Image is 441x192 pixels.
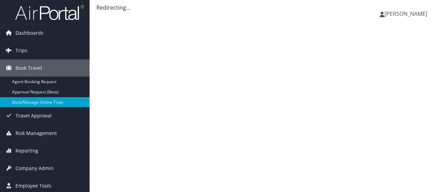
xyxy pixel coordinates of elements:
[16,160,54,177] span: Company Admin
[384,10,427,18] span: [PERSON_NAME]
[16,42,27,59] span: Trips
[16,59,42,77] span: Book Travel
[16,142,38,159] span: Reporting
[380,3,434,24] a: [PERSON_NAME]
[16,24,43,42] span: Dashboards
[16,107,52,124] span: Travel Approval
[15,4,84,21] img: airportal-logo.png
[16,125,57,142] span: Risk Management
[96,3,434,12] div: Redirecting...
